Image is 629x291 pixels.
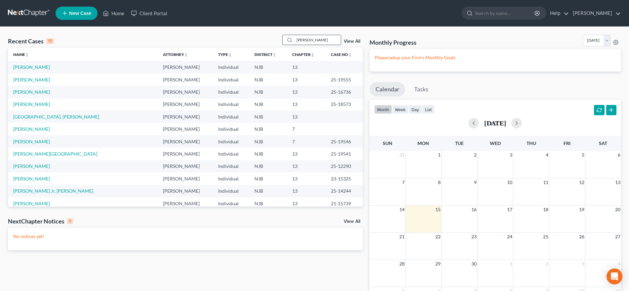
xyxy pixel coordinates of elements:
td: Individual [213,123,249,135]
td: [PERSON_NAME] [158,185,213,197]
a: Home [99,7,128,19]
i: unfold_more [348,53,352,57]
td: [PERSON_NAME] [158,172,213,185]
td: 25-18573 [326,98,363,111]
span: Fri [564,140,570,146]
span: 15 [435,206,441,214]
td: [PERSON_NAME] [158,135,213,148]
span: Mon [417,140,429,146]
a: Typeunfold_more [218,52,232,57]
span: 18 [542,206,549,214]
span: Thu [527,140,536,146]
span: 22 [435,233,441,241]
a: [PERSON_NAME] [13,77,50,82]
td: 13 [287,148,326,160]
input: Search by name... [295,35,341,45]
p: No notices yet! [13,233,358,240]
td: 25-19541 [326,148,363,160]
td: [PERSON_NAME] [158,148,213,160]
td: 13 [287,73,326,86]
td: NJB [249,185,287,197]
a: [PERSON_NAME] [13,64,50,70]
span: 3 [581,260,585,268]
a: Case Nounfold_more [331,52,352,57]
td: NJB [249,86,287,98]
td: [PERSON_NAME] [158,160,213,172]
span: 7 [401,178,405,186]
a: [PERSON_NAME] [13,176,50,181]
a: View All [344,219,360,224]
td: 13 [287,160,326,172]
td: 13 [287,61,326,73]
button: day [409,105,422,114]
td: 13 [287,185,326,197]
td: Individual [213,148,249,160]
td: Individual [213,172,249,185]
span: 19 [578,206,585,214]
span: Sat [599,140,607,146]
p: Please setup your Firm's Monthly Goals [375,54,616,61]
td: Individual [213,98,249,111]
td: 25-12290 [326,160,363,172]
td: [PERSON_NAME] [158,123,213,135]
i: unfold_more [311,53,315,57]
a: [PERSON_NAME] Jr, [PERSON_NAME] [13,188,93,194]
td: [PERSON_NAME] [158,73,213,86]
td: NJB [249,172,287,185]
a: Client Portal [128,7,171,19]
span: 3 [509,151,513,159]
span: 14 [399,206,405,214]
a: Tasks [408,82,434,97]
td: [PERSON_NAME] [158,98,213,111]
td: Individual [213,160,249,172]
td: 13 [287,98,326,111]
td: 23-15325 [326,172,363,185]
a: Chapterunfold_more [292,52,315,57]
td: 13 [287,111,326,123]
td: 7 [287,135,326,148]
span: 16 [471,206,477,214]
span: 1 [437,151,441,159]
a: Districtunfold_more [255,52,276,57]
a: [PERSON_NAME] [13,101,50,107]
span: 20 [614,206,621,214]
td: 21-15739 [326,197,363,210]
span: 2 [545,260,549,268]
td: Individual [213,61,249,73]
i: unfold_more [25,53,29,57]
a: Nameunfold_more [13,52,29,57]
span: 8 [437,178,441,186]
a: [PERSON_NAME] [13,201,50,206]
span: 30 [471,260,477,268]
td: [PERSON_NAME] [158,86,213,98]
td: 13 [287,197,326,210]
span: 12 [578,178,585,186]
div: 0 [67,218,73,224]
span: 17 [506,206,513,214]
a: Calendar [370,82,405,97]
i: unfold_more [272,53,276,57]
a: [PERSON_NAME] [570,7,621,19]
span: New Case [69,11,91,16]
span: 27 [614,233,621,241]
button: list [422,105,435,114]
td: NJB [249,197,287,210]
td: Individual [213,135,249,148]
td: Individual [213,111,249,123]
td: 7 [287,123,326,135]
a: Help [547,7,569,19]
span: 23 [471,233,477,241]
span: Tue [455,140,464,146]
span: 1 [509,260,513,268]
td: NJB [249,160,287,172]
span: 2 [473,151,477,159]
span: 21 [399,233,405,241]
span: 28 [399,260,405,268]
div: Recent Cases [8,37,54,45]
a: [PERSON_NAME] [13,139,50,144]
td: NJB [249,135,287,148]
div: 15 [46,38,54,44]
a: [PERSON_NAME] [13,126,50,132]
td: [PERSON_NAME] [158,61,213,73]
td: Individual [213,185,249,197]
